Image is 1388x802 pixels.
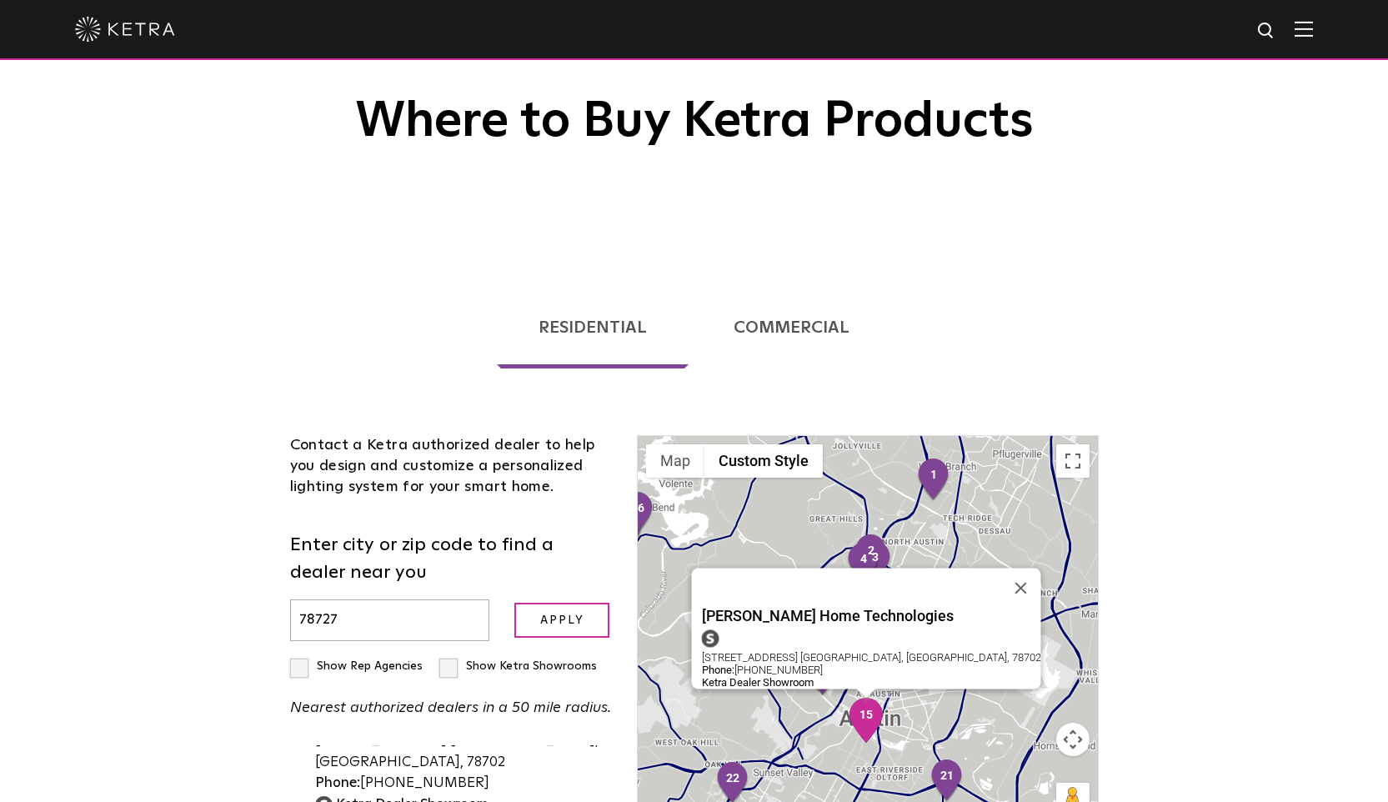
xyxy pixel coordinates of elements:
[1056,723,1090,756] button: Map camera controls
[290,599,490,642] input: Enter city or zip code
[609,512,644,557] div: 18
[290,532,613,587] label: Enter city or zip code to find a dealer near you
[290,696,613,720] p: Nearest authorized dealers in a 50 mile radius.
[704,444,823,478] button: Custom Style
[849,698,884,743] div: 15
[693,287,892,368] a: Commercial
[1295,21,1313,37] img: Hamburger%20Nav.svg
[514,603,609,639] input: Apply
[315,730,613,773] div: [STREET_ADDRESS] [GEOGRAPHIC_DATA], [GEOGRAPHIC_DATA], 78702
[75,17,175,42] img: ketra-logo-2019-white
[701,629,719,647] img: showroom_icon.png
[1256,21,1277,42] img: search icon
[620,491,655,536] div: 16
[646,444,704,478] button: Show street map
[315,776,360,790] strong: Phone:
[1056,444,1090,478] button: Toggle fullscreen view
[315,773,613,794] div: [PHONE_NUMBER]
[439,660,597,672] label: Show Ketra Showrooms
[701,664,1040,676] div: [PHONE_NUMBER]
[854,534,889,579] div: 2
[701,676,813,689] strong: Ketra Dealer Showroom
[290,435,613,499] div: Contact a Ketra authorized dealer to help you design and customize a personalized lighting system...
[916,458,951,503] div: 1
[497,287,689,368] a: Residential
[846,542,881,587] div: 4
[858,540,893,585] div: 3
[290,660,423,672] label: Show Rep Agencies
[701,651,1040,664] div: [STREET_ADDRESS] [GEOGRAPHIC_DATA], [GEOGRAPHIC_DATA], 78702
[701,664,734,676] strong: Phone:
[1000,568,1040,608] button: Close
[701,608,1040,629] a: [PERSON_NAME] Home Technologies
